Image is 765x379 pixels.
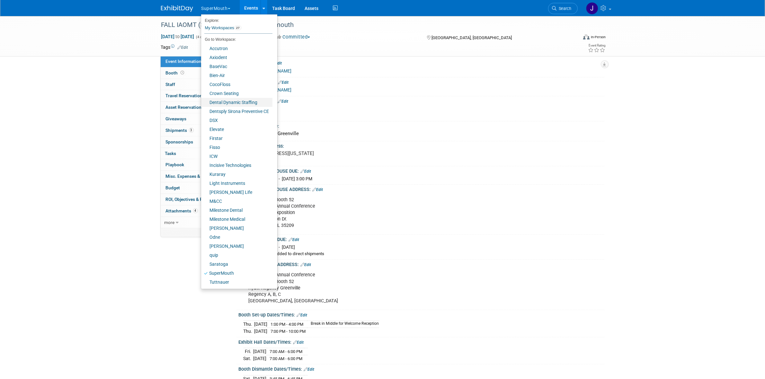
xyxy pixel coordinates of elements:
[274,34,313,40] button: Committed
[271,329,306,334] span: 7:00 PM - 10:00 PM
[161,44,188,50] td: Tags
[271,61,282,65] a: Edit
[180,70,186,75] span: Booth not reserved yet
[166,174,216,179] span: Misc. Expenses & Credits
[201,260,272,269] a: Saratoga
[161,102,227,113] a: Asset Reservations9
[297,313,307,317] a: Edit
[557,6,572,11] span: Search
[201,125,272,134] a: Elevate
[161,171,227,182] a: Misc. Expenses & Credits
[204,22,272,33] a: My Workspaces27
[201,242,272,251] a: [PERSON_NAME]
[161,182,227,194] a: Budget
[201,188,272,197] a: [PERSON_NAME] Life
[161,67,227,79] a: Booth
[239,310,604,318] div: Booth Set-up Dates/Times:
[201,224,272,233] a: [PERSON_NAME]
[161,217,227,228] a: more
[161,159,227,170] a: Playbook
[161,205,227,217] a: Attachments4
[201,62,272,71] a: BaseVac
[591,35,606,39] div: In-Person
[201,170,272,179] a: Kuraray
[166,105,210,110] span: Asset Reservations
[175,34,181,39] span: to
[166,70,186,75] span: Booth
[201,134,272,143] a: Firstar
[161,113,227,125] a: Giveaways
[196,35,209,39] span: (4 days)
[201,269,272,278] a: SuperMouth
[201,197,272,206] a: M&CC
[165,151,176,156] span: Tasks
[246,251,600,257] div: 20% surcharge added to direct shipments
[239,166,604,175] div: ADVANCE WAREHOUSE DUE:
[234,25,242,30] span: 27
[201,161,272,170] a: Incisive Technologies
[178,45,188,50] a: Edit
[161,90,227,101] a: Travel Reservations
[201,179,272,188] a: Light Instruments
[254,328,268,334] td: [DATE]
[278,99,289,104] a: Edit
[166,116,187,121] span: Giveaways
[270,349,303,354] span: 7:00 AM - 6:00 PM
[239,121,604,129] div: Event Venue Name:
[201,89,272,98] a: Crown Seating
[201,35,272,44] li: Go to Workspace:
[201,116,272,125] a: DSX
[239,364,604,373] div: Booth Dismantle Dates/Times:
[161,5,193,12] img: ExhibitDay
[548,3,578,14] a: Search
[201,143,272,152] a: Fisso
[307,321,379,328] td: Break in Middle for Welcome Reception
[161,194,227,205] a: ROI, Objectives & ROO
[161,79,227,90] a: Staff
[166,139,193,144] span: Sponsorships
[271,322,304,327] span: 1:00 PM - 4:00 PM
[244,348,254,355] td: Fri.
[189,128,194,133] span: 3
[254,321,268,328] td: [DATE]
[244,194,534,232] div: Supermouth Booth 52 2025 IAOMT Annual Conference c/o Alliance Exposition 128 Distribution Dr. Hom...
[540,33,606,43] div: Event Format
[239,58,604,66] div: Event Website:
[201,107,272,116] a: Dentsply Sirona Preventive CE
[239,185,604,193] div: ADVANCE WAREHOUSE ADDRESS:
[431,35,512,40] span: [GEOGRAPHIC_DATA], [GEOGRAPHIC_DATA]
[313,187,323,192] a: Edit
[159,19,568,31] div: FALL IAOMT (Sept.) - 55719-2025 Supermouth
[201,44,272,53] a: Accutron
[244,328,254,334] td: Thu.
[239,96,604,105] div: Show Forms Due::
[239,260,604,268] div: DIRECT SHIPPING ADDRESS:
[166,185,180,190] span: Budget
[161,136,227,148] a: Sponsorships
[239,235,604,243] div: DIRECT SHIPPING DUE:
[201,206,272,215] a: Milestone Dental
[201,152,272,161] a: ICW
[304,367,315,372] a: Edit
[201,233,272,242] a: Odne
[201,98,272,107] a: Dental Dynamic Staffing
[201,215,272,224] a: Milestone Medical
[239,337,604,346] div: Exhibit Hall Dates/Times:
[166,82,175,87] span: Staff
[161,125,227,136] a: Shipments3
[201,53,272,62] a: Axiodent
[201,80,272,89] a: CocoFloss
[583,34,590,39] img: Format-Inperson.png
[244,321,254,328] td: Thu.
[254,355,267,362] td: [DATE]
[166,162,184,167] span: Playbook
[586,2,598,14] img: Justin Newborn
[161,148,227,159] a: Tasks
[246,151,384,156] pre: [STREET_ADDRESS][US_STATE]
[166,59,202,64] span: Event Information
[244,269,534,307] div: 2025 IAOMT Annual Conference Supermouth Booth 52 Hyatt Regency Greenville Regency A, B, C [GEOGRA...
[293,340,304,345] a: Edit
[254,348,267,355] td: [DATE]
[239,77,604,86] div: Exhibitor Website:
[244,355,254,362] td: Sat.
